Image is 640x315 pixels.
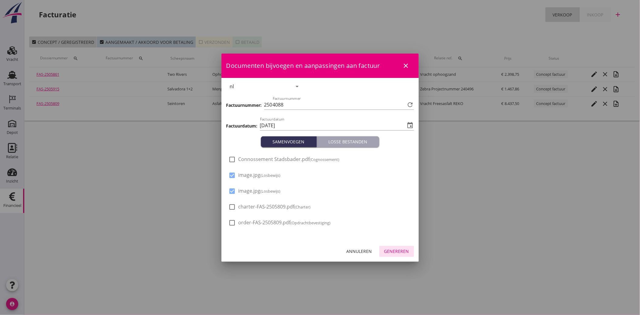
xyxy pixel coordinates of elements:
div: Losse bestanden [319,138,377,145]
h3: Factuurdatum: [226,123,258,129]
i: refresh [407,101,414,108]
span: image.jpg [238,172,281,178]
h3: Factuurnummer: [226,102,262,108]
div: nl [230,84,234,89]
div: Annuleren [347,248,372,254]
i: event [407,122,414,129]
div: Genereren [384,248,409,254]
input: Factuurnummer [273,100,406,110]
button: Annuleren [342,246,377,257]
span: order-FAS-2505809.pdf [238,219,331,226]
span: Connossement Stadsbader.pdf [238,156,340,163]
small: (Losbewijs) [261,188,281,194]
button: Samenvoegen [261,136,317,147]
span: image.jpg [238,188,281,194]
small: (Losbewijs) [261,173,281,178]
div: Samenvoegen [263,138,314,145]
input: Factuurdatum [260,121,406,130]
i: arrow_drop_down [293,83,301,90]
small: (Charter) [295,204,311,210]
button: Losse bestanden [317,136,379,147]
small: (Cognossement) [310,157,340,162]
small: (Opdrachtbevestiging) [291,220,331,226]
button: Genereren [379,246,414,257]
div: Documenten bijvoegen en aanpassingen aan factuur [221,54,419,78]
span: 250 [264,101,272,109]
i: close [402,62,410,69]
span: charter-FAS-2505809.pdf [238,204,311,210]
